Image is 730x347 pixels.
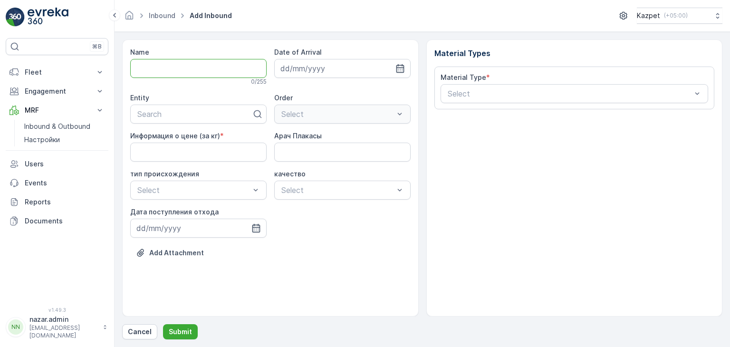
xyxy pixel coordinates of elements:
p: Submit [169,327,192,337]
button: Upload File [130,245,210,260]
p: MRF [25,106,89,115]
p: Material Types [434,48,715,59]
p: [EMAIL_ADDRESS][DOMAIN_NAME] [29,324,98,339]
label: Арач Плакасы [274,132,322,140]
button: MRF [6,101,108,120]
p: Add Attachment [149,248,204,258]
p: Kazpet [637,11,660,20]
a: Events [6,173,108,193]
div: NN [8,319,23,335]
label: Name [130,48,149,56]
label: тип происхождения [130,170,199,178]
input: dd/mm/yyyy [274,59,411,78]
p: nazar.admin [29,315,98,324]
label: Order [274,94,293,102]
p: Documents [25,216,105,226]
p: Reports [25,197,105,207]
button: Submit [163,324,198,339]
p: Users [25,159,105,169]
label: Информация о цене (за кг) [130,132,220,140]
button: Kazpet(+05:00) [637,8,722,24]
span: Add Inbound [188,11,234,20]
label: качество [274,170,306,178]
a: Inbound & Outbound [20,120,108,133]
p: Engagement [25,87,89,96]
a: Homepage [124,14,134,22]
p: Настройки [24,135,60,145]
p: Inbound & Outbound [24,122,90,131]
button: NNnazar.admin[EMAIL_ADDRESS][DOMAIN_NAME] [6,315,108,339]
span: v 1.49.3 [6,307,108,313]
input: dd/mm/yyyy [130,219,267,238]
p: Select [448,88,692,99]
a: Inbound [149,11,175,19]
p: Select [137,184,250,196]
label: Дата поступления отхода [130,208,219,216]
p: Fleet [25,67,89,77]
img: logo [6,8,25,27]
button: Engagement [6,82,108,101]
img: logo_light-DOdMpM7g.png [28,8,68,27]
p: Cancel [128,327,152,337]
p: 0 / 255 [251,78,267,86]
a: Настройки [20,133,108,146]
p: Search [137,108,252,120]
p: ( +05:00 ) [664,12,688,19]
label: Entity [130,94,149,102]
p: Select [281,184,394,196]
a: Reports [6,193,108,212]
a: Users [6,154,108,173]
p: Events [25,178,105,188]
p: ⌘B [92,43,102,50]
label: Date of Arrival [274,48,322,56]
label: Material Type [441,73,486,81]
button: Fleet [6,63,108,82]
a: Documents [6,212,108,231]
button: Cancel [122,324,157,339]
